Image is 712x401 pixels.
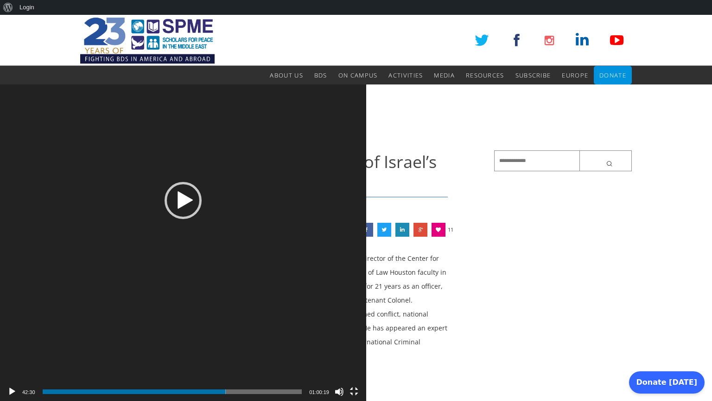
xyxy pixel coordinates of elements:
[395,223,409,237] a: Understanding the legal dimensions of Israel’s War in Gaza
[80,15,215,66] img: SPME
[270,71,303,79] span: About Us
[7,387,17,396] button: Play
[165,182,202,219] div: Play
[413,223,427,237] a: Understanding the legal dimensions of Israel’s War in Gaza
[270,66,303,84] a: About Us
[43,389,302,394] span: Time Slider
[599,71,626,79] span: Donate
[562,71,588,79] span: Europe
[22,389,35,395] span: 42:30
[314,71,327,79] span: BDS
[448,223,453,237] span: 11
[388,66,423,84] a: Activities
[515,66,551,84] a: Subscribe
[338,66,378,84] a: On Campus
[466,66,504,84] a: Resources
[466,71,504,79] span: Resources
[434,66,455,84] a: Media
[335,387,344,396] button: Mute
[599,66,626,84] a: Donate
[338,71,378,79] span: On Campus
[515,71,551,79] span: Subscribe
[350,387,359,396] button: Fullscreen
[434,71,455,79] span: Media
[314,66,327,84] a: BDS
[309,389,329,395] span: 01:00:19
[377,223,391,237] a: Understanding the legal dimensions of Israel’s War in Gaza
[388,71,423,79] span: Activities
[562,66,588,84] a: Europe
